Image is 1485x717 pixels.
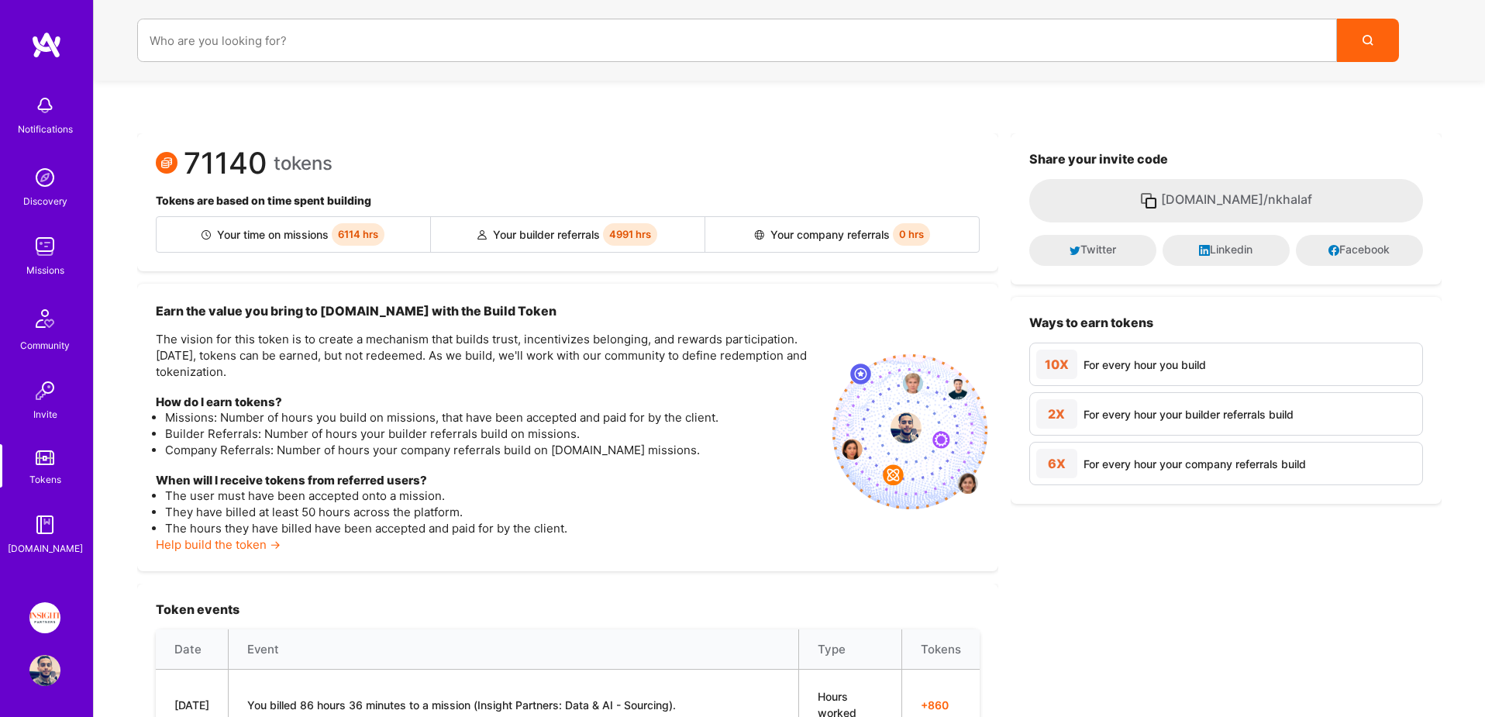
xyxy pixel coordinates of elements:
[901,629,980,670] th: Tokens
[156,331,820,380] p: The vision for this token is to create a mechanism that builds trust, incentivizes belonging, and...
[832,354,987,509] img: invite
[29,509,60,540] img: guide book
[332,223,384,246] span: 6114 hrs
[754,230,764,240] img: Company referral icon
[165,488,820,504] li: The user must have been accepted onto a mission.
[477,230,487,240] img: Builder referral icon
[229,629,799,670] th: Event
[893,223,930,246] span: 0 hrs
[165,409,820,426] li: Missions: Number of hours you build on missions, that have been accepted and paid for by the client.
[26,262,64,278] div: Missions
[156,395,820,409] h4: How do I earn tokens?
[36,450,54,465] img: tokens
[165,426,820,442] li: Builder Referrals: Number of hours your builder referrals build on missions.
[165,520,820,536] li: The hours they have billed have been accepted and paid for by the client.
[29,375,60,406] img: Invite
[29,602,60,633] img: Insight Partners: Data & AI - Sourcing
[150,21,1325,60] input: Who are you looking for?
[202,230,211,240] img: Builder icon
[1029,179,1423,222] button: [DOMAIN_NAME]/nkhalaf
[156,195,980,208] h4: Tokens are based on time spent building
[29,90,60,121] img: bell
[184,155,267,171] span: 71140
[1029,152,1423,167] h3: Share your invite code
[1029,235,1156,266] button: Twitter
[156,629,229,670] th: Date
[156,152,177,174] img: Token icon
[156,537,281,552] a: Help build the token →
[891,412,922,443] img: profile
[798,629,901,670] th: Type
[29,471,61,488] div: Tokens
[165,442,820,458] li: Company Referrals: Number of hours your company referrals build on [DOMAIN_NAME] missions.
[33,406,57,422] div: Invite
[156,474,820,488] h4: When will I receive tokens from referred users?
[29,162,60,193] img: discovery
[8,540,83,557] div: [DOMAIN_NAME]
[20,337,70,353] div: Community
[26,602,64,633] a: Insight Partners: Data & AI - Sourcing
[1084,456,1306,472] div: For every hour your company referrals build
[165,504,820,520] li: They have billed at least 50 hours across the platform.
[29,655,60,686] img: User Avatar
[1036,350,1077,379] div: 10X
[921,697,961,713] span: + 860
[156,602,980,617] h3: Token events
[1199,245,1210,256] i: icon LinkedInDark
[1163,235,1290,266] button: Linkedin
[157,217,431,252] div: Your time on missions
[18,121,73,137] div: Notifications
[705,217,979,252] div: Your company referrals
[26,300,64,337] img: Community
[31,31,62,59] img: logo
[1328,245,1339,256] i: icon Facebook
[1036,399,1077,429] div: 2X
[29,231,60,262] img: teamwork
[23,193,67,209] div: Discovery
[1296,235,1423,266] button: Facebook
[1363,35,1373,46] i: icon Search
[26,655,64,686] a: User Avatar
[156,302,820,319] h3: Earn the value you bring to [DOMAIN_NAME] with the Build Token
[1070,245,1080,256] i: icon Twitter
[1036,449,1077,478] div: 6X
[431,217,705,252] div: Your builder referrals
[274,155,332,171] span: tokens
[1029,315,1423,330] h3: Ways to earn tokens
[1084,406,1294,422] div: For every hour your builder referrals build
[1139,191,1158,210] i: icon Copy
[1084,357,1206,373] div: For every hour you build
[603,223,657,246] span: 4991 hrs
